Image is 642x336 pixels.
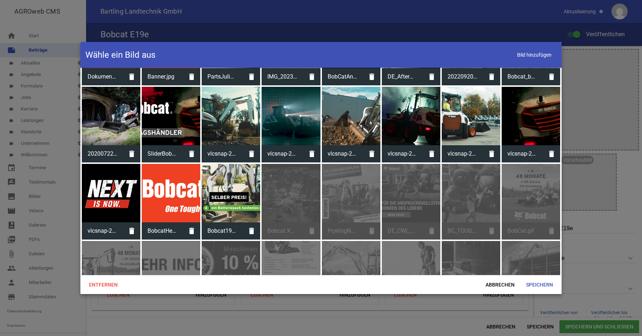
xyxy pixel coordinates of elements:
span: Dokument.jpg [82,67,123,86]
i: delete [123,222,140,240]
span: Bobcat_buma.jpg [502,67,543,86]
span: Abbrechen [480,278,520,291]
span: 20220920_Bobcat_E19e_action_7k_43.jpg [442,67,483,86]
span: vlcsnap-2021-12-20-14h53m31s386.png [262,145,303,163]
span: Speichern [520,278,559,291]
span: Banner.jpg [142,67,183,86]
i: delete [123,68,140,85]
span: vlcsnap-2021-12-20-14h50m20s800.png [442,145,483,163]
i: delete [483,145,500,162]
span: vlcsnap-2021-12-20-14h48m28s764.png [322,145,363,163]
i: delete [243,222,260,240]
i: delete [363,68,380,85]
i: delete [303,68,320,85]
span: PartsJuliAugust.jpg [202,67,243,86]
i: delete [123,145,140,162]
span: BobCatAngebotMay_June_AgroWeb.png [322,67,363,86]
i: delete [543,145,560,162]
span: IMG_20230404_130857.jpg [262,67,303,86]
i: delete [423,145,440,162]
i: delete [543,68,560,85]
i: delete [303,145,320,162]
i: delete [183,145,200,162]
i: delete [183,222,200,240]
span: Entfernen [83,278,123,291]
span: SliderBobcat22.png [142,145,183,163]
span: vlcsnap-2021-12-20-14h51m11s170.png [202,145,243,163]
h4: Wähle ein Bild aus [85,49,155,61]
i: delete [183,68,200,85]
i: delete [423,68,440,85]
span: 20200722_Bobcat_T76_action_02.jpg [82,145,123,163]
span: Bild hinzufügen [512,48,557,62]
span: DE_Aftermarket promotion_herospot static banner_2500x1058_January_February.jpg [382,67,423,86]
span: Bobcat19eSelberPreis-Seite004.jpeg [202,222,243,240]
span: vlcsnap-2021-12-20-14h52m02s138.png [502,145,543,163]
i: delete [243,68,260,85]
span: vlcsnap-2021-12-20-14h52m44s946.png [382,145,423,163]
i: delete [483,68,500,85]
i: delete [363,145,380,162]
span: vlcsnap-2021-12-20-14h53m55s239.png [82,222,123,240]
span: BobcatHeader.jpg [142,222,183,240]
i: delete [243,145,260,162]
